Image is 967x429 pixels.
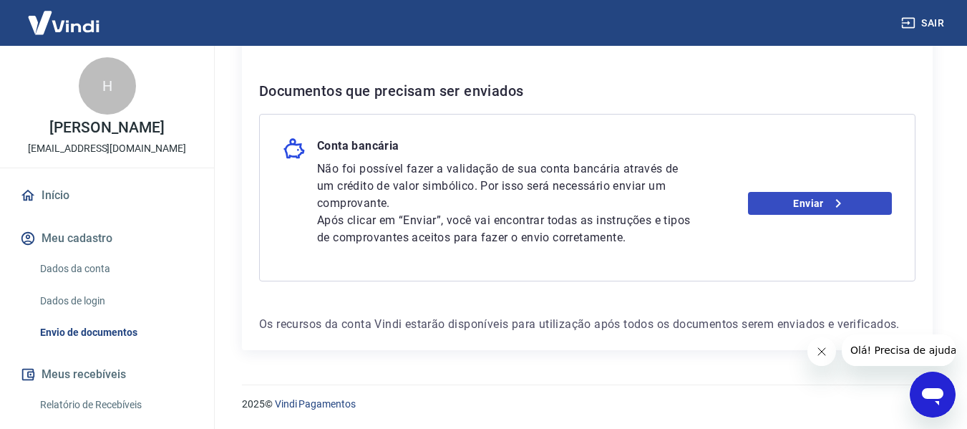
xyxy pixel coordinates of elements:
iframe: Mensagem da empresa [842,334,956,366]
span: Olá! Precisa de ajuda? [9,10,120,21]
button: Meus recebíveis [17,359,197,390]
a: Dados de login [34,286,197,316]
p: [EMAIL_ADDRESS][DOMAIN_NAME] [28,141,186,156]
p: Os recursos da conta Vindi estarão disponíveis para utilização após todos os documentos serem env... [259,316,915,333]
img: money_pork.0c50a358b6dafb15dddc3eea48f23780.svg [283,138,306,160]
a: Envio de documentos [34,318,197,347]
button: Sair [898,10,950,37]
img: Vindi [17,1,110,44]
a: Vindi Pagamentos [275,398,356,410]
iframe: Fechar mensagem [807,337,836,366]
p: Não foi possível fazer a validação de sua conta bancária através de um crédito de valor simbólico... [317,160,691,212]
p: Após clicar em “Enviar”, você vai encontrar todas as instruções e tipos de comprovantes aceitos p... [317,212,691,246]
iframe: Botão para abrir a janela de mensagens [910,372,956,418]
p: [PERSON_NAME] [49,120,164,135]
a: Enviar [748,192,892,215]
a: Início [17,180,197,211]
a: Relatório de Recebíveis [34,390,197,420]
h6: Documentos que precisam ser enviados [259,79,915,102]
p: Conta bancária [317,138,399,160]
button: Meu cadastro [17,223,197,254]
div: H [79,57,136,115]
p: 2025 © [242,397,933,412]
a: Dados da conta [34,254,197,284]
